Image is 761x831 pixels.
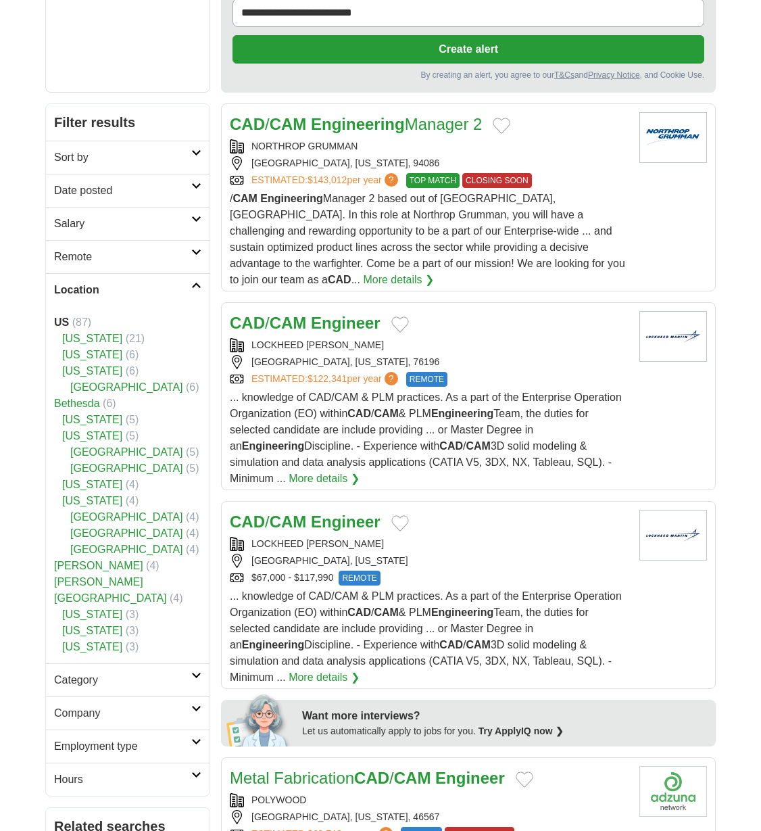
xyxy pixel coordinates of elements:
strong: CAM [466,639,490,650]
a: More details ❯ [289,669,360,686]
a: [US_STATE] [62,333,122,344]
a: [US_STATE] [62,641,122,652]
img: Northrop Grumman logo [639,112,707,163]
h2: Salary [54,216,191,232]
a: ESTIMATED:$122,341per year? [251,372,401,387]
a: [GEOGRAPHIC_DATA] [70,446,183,458]
span: (5) [126,414,139,425]
div: Let us automatically apply to jobs for you. [302,724,708,738]
h2: Sort by [54,149,191,166]
a: CAD/CAM Engineer [230,314,380,332]
a: NORTHROP GRUMMAN [251,141,358,151]
a: Date posted [46,174,210,207]
strong: Engineering [242,639,304,650]
button: Create alert [232,35,704,64]
div: Want more interviews? [302,708,708,724]
h2: Category [54,672,191,688]
strong: Engineer [311,314,380,332]
span: (5) [126,430,139,442]
span: ... knowledge of CAD/CAM & PLM practices. As a part of the Enterprise Operation Organization (EO)... [230,391,622,484]
a: Location [46,273,210,306]
span: (6) [126,349,139,360]
a: [US_STATE] [62,479,122,490]
strong: CAD [439,639,463,650]
a: [GEOGRAPHIC_DATA] [70,381,183,393]
strong: CAD [230,115,265,133]
strong: CAD [230,513,265,531]
div: $67,000 - $117,990 [230,571,629,586]
strong: US [54,316,69,328]
span: (4) [126,495,139,506]
span: (5) [186,446,199,458]
h2: Filter results [46,104,210,141]
a: Bethesda [54,398,100,409]
span: (3) [126,641,139,652]
strong: Engineer [435,769,505,787]
span: (3) [126,625,139,636]
strong: Engineering [260,193,322,204]
a: CAD/CAM EngineeringManager 2 [230,115,482,133]
a: [GEOGRAPHIC_DATA] [70,527,183,539]
h2: Company [54,705,191,721]
a: ESTIMATED:$143,012per year? [251,173,401,188]
a: T&Cs [554,70,574,80]
button: Add to favorite jobs [391,515,409,531]
a: [US_STATE] [62,625,122,636]
strong: CAM [374,408,398,419]
a: More details ❯ [289,471,360,487]
span: REMOTE [339,571,380,586]
div: [GEOGRAPHIC_DATA], [US_STATE] [230,554,629,568]
strong: CAM [466,440,490,452]
h2: Location [54,282,191,298]
span: $143,012 [308,174,347,185]
strong: CAM [270,115,307,133]
a: Salary [46,207,210,240]
img: Company logo [639,766,707,817]
a: [US_STATE] [62,609,122,620]
a: [US_STATE] [62,365,122,377]
strong: CAM [374,607,398,618]
strong: CAD [230,314,265,332]
a: [PERSON_NAME] [54,560,143,571]
a: Privacy Notice [588,70,640,80]
strong: CAD [354,769,389,787]
span: CLOSING SOON [462,173,532,188]
a: [GEOGRAPHIC_DATA] [70,544,183,555]
a: Employment type [46,730,210,763]
strong: Engineering [242,440,304,452]
strong: Engineering [311,115,405,133]
span: ? [385,372,398,385]
a: More details ❯ [363,272,434,288]
h2: Remote [54,249,191,265]
div: [GEOGRAPHIC_DATA], [US_STATE], 94086 [230,156,629,170]
div: By creating an alert, you agree to our and , and Cookie Use. [232,69,704,81]
h2: Employment type [54,738,191,755]
div: [GEOGRAPHIC_DATA], [US_STATE], 76196 [230,355,629,369]
a: [GEOGRAPHIC_DATA] [70,462,183,474]
a: Company [46,696,210,730]
h2: Date posted [54,183,191,199]
strong: CAD [439,440,463,452]
span: (4) [186,511,199,523]
span: (6) [103,398,116,409]
span: ... knowledge of CAD/CAM & PLM practices. As a part of the Enterprise Operation Organization (EO)... [230,590,622,683]
a: Category [46,663,210,696]
a: Metal FabricationCAD/CAM Engineer [230,769,505,787]
strong: Engineering [431,607,493,618]
strong: CAM [270,513,307,531]
h2: Hours [54,771,191,788]
span: (6) [186,381,199,393]
strong: CAM [270,314,307,332]
a: Try ApplyIQ now ❯ [478,726,564,736]
a: Remote [46,240,210,273]
strong: Engineering [431,408,493,419]
span: TOP MATCH [406,173,460,188]
img: apply-iq-scientist.png [226,692,292,746]
a: LOCKHEED [PERSON_NAME] [251,538,384,549]
a: CAD/CAM Engineer [230,513,380,531]
strong: Engineer [311,513,380,531]
span: ? [385,173,398,187]
span: $122,341 [308,373,347,384]
span: REMOTE [406,372,447,387]
span: (21) [126,333,145,344]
